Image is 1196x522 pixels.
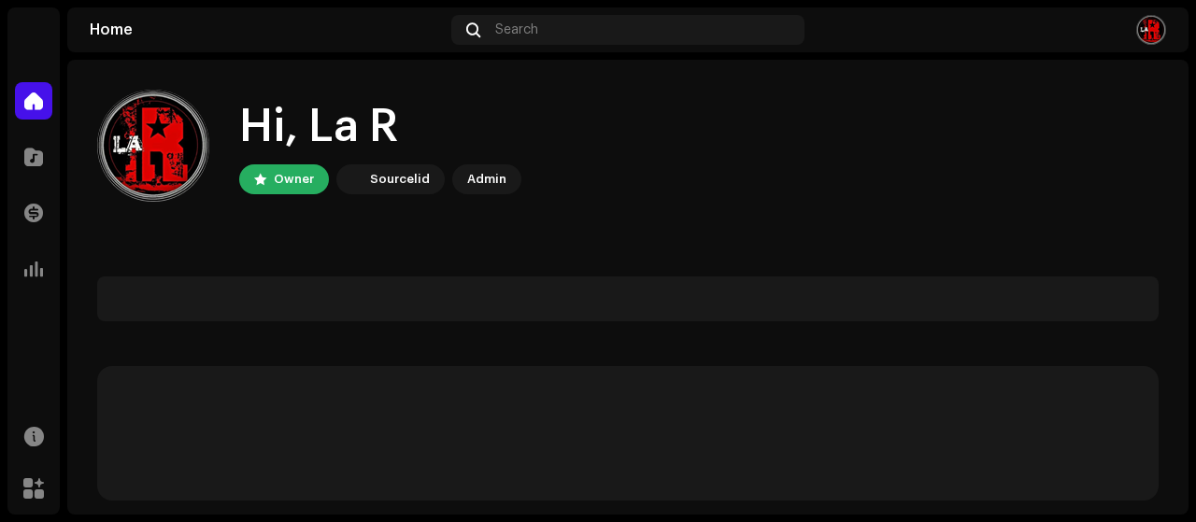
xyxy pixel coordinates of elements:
div: Hi, La R [239,97,521,157]
div: Owner [274,168,314,190]
img: acc3e93b-7931-47c3-a6d2-f0de5214474b [1136,15,1166,45]
img: acc3e93b-7931-47c3-a6d2-f0de5214474b [97,90,209,202]
div: Admin [467,168,506,190]
div: Sourcelid [370,168,430,190]
span: Search [495,22,538,37]
div: Home [90,22,444,37]
img: 31a4402c-14a3-4296-bd18-489e15b936d7 [340,168,363,190]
